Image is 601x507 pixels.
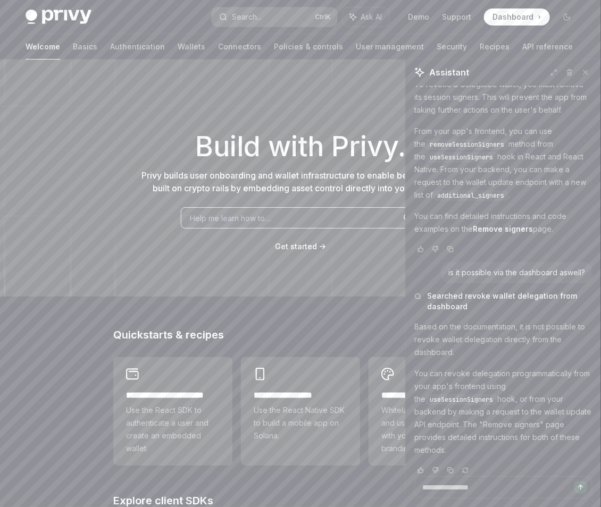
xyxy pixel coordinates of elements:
div: Search... [232,11,262,23]
span: Privy builds user onboarding and wallet infrastructure to enable better products built on crypto ... [142,170,460,193]
span: Ask AI [361,12,382,22]
a: Authentication [110,34,165,60]
a: Welcome [26,34,60,60]
a: Demo [408,12,429,22]
button: Searched revoke wallet delegation from dashboard [414,291,592,312]
span: Dashboard [493,12,533,22]
span: Use the React Native SDK to build a mobile app on Solana. [254,404,347,442]
a: API reference [522,34,573,60]
span: removeSessionSigners [430,140,504,149]
a: Recipes [480,34,510,60]
button: Toggle dark mode [558,9,575,26]
a: Security [437,34,467,60]
span: useSessionSigners [430,395,493,404]
span: Ctrl K [315,13,331,21]
span: additional_signers [437,191,504,200]
span: Get started [276,242,318,251]
a: Remove signers [473,224,533,234]
a: Basics [73,34,97,60]
a: Wallets [178,34,205,60]
a: Policies & controls [274,34,343,60]
button: Send message [574,481,587,494]
a: User management [356,34,424,60]
p: From your app's frontend, you can use the method from the hook in React and React Native. From yo... [414,125,592,201]
div: is it possible via the dashboard aswell? [448,267,585,278]
span: Whitelabel login, wallets, and user management with your own UI and branding. [381,404,475,455]
p: To revoke a delegated wallet, you must remove its session signers. This will prevent the app from... [414,78,592,116]
span: Help me learn how to… [190,213,271,224]
a: Get started [276,241,318,252]
img: dark logo [26,10,91,24]
span: Use the React SDK to authenticate a user and create an embedded wallet. [126,404,220,455]
span: Explore client SDKs [113,495,213,506]
span: Assistant [429,66,469,79]
p: Based on the documentation, it is not possible to revoke wallet delegation directly from the dash... [414,320,592,359]
a: Dashboard [484,9,550,26]
p: You can revoke delegation programmatically from your app's frontend using the hook, or from your ... [414,367,592,457]
p: You can find detailed instructions and code examples on the page. [414,210,592,235]
button: Ask AI [343,7,389,27]
span: Quickstarts & recipes [113,329,224,340]
span: useSessionSigners [430,153,493,162]
a: Connectors [218,34,261,60]
a: **** **** **** ***Use the React Native SDK to build a mobile app on Solana. [241,357,360,466]
a: Support [442,12,471,22]
button: Search...CtrlK [212,7,337,27]
span: Searched revoke wallet delegation from dashboard [427,291,592,312]
a: **** *****Whitelabel login, wallets, and user management with your own UI and branding. [369,357,488,466]
span: Build with Privy. [195,137,406,156]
